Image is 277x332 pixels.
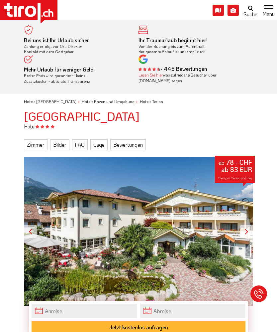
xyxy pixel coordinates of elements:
div: Von der Buchung bis zum Aufenthalt, der gesamte Ablauf ist unkompliziert [138,38,243,55]
i: Fotogalerie [228,5,239,16]
div: Zahlung erfolgt vor Ort. Direkter Kontakt mit dem Gastgeber [24,38,129,55]
button: Toggle navigation [260,4,277,17]
div: ab 83 EUR [215,156,255,183]
a: Hotels [GEOGRAPHIC_DATA] [24,99,76,104]
h1: [GEOGRAPHIC_DATA] [24,109,253,123]
b: Mehr Urlaub für weniger Geld [24,66,94,73]
strong: 78 - CHF [226,158,252,166]
a: FAQ [72,139,88,150]
div: Hotel [19,123,258,130]
a: Bilder [50,139,69,150]
img: google [138,55,148,64]
b: - 445 Bewertungen [138,65,207,72]
a: Hotels Terlan [140,99,163,104]
a: Lesen Sie hier [138,72,163,78]
small: ab [219,159,225,166]
input: Anreise [32,304,137,318]
i: Karte öffnen [213,5,224,16]
input: Abreise [140,304,245,318]
b: Ihr Traumurlaub beginnt hier! [138,37,208,44]
a: Bewertungen [110,139,146,150]
a: Hotels Bozen und Umgebung [82,99,135,104]
div: was zufriedene Besucher über [DOMAIN_NAME] sagen [138,72,243,83]
a: Zimmer [24,139,47,150]
a: Lage [90,139,108,150]
span: Preis pro Person und Tag [218,176,252,180]
b: Bei uns ist Ihr Urlaub sicher [24,37,89,44]
div: Bester Preis wird garantiert - keine Zusatzkosten - absolute Transparenz [24,67,129,84]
